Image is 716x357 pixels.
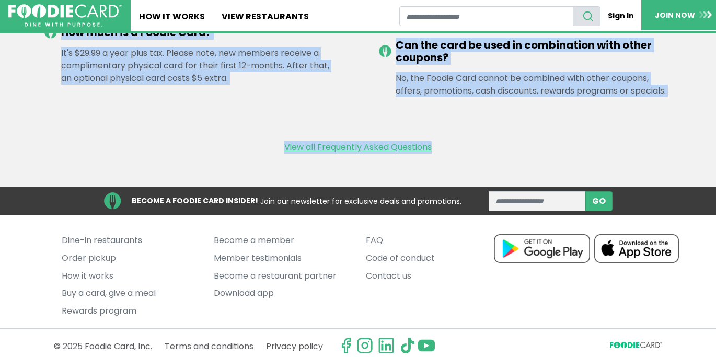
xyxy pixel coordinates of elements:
a: Member testimonials [214,249,350,267]
span: Join our newsletter for exclusive deals and promotions. [260,195,461,206]
button: search [573,6,600,26]
a: Code of conduct [366,249,502,267]
a: Dine-in restaurants [62,232,198,250]
svg: FoodieCard [610,342,662,352]
img: tiktok.svg [399,337,416,354]
a: Become a restaurant partner [214,267,350,285]
img: youtube.svg [418,337,435,354]
input: restaurant search [399,6,573,26]
input: enter email address [489,191,586,211]
a: Rewards program [62,302,198,320]
a: Become a member [214,232,350,250]
a: View all Frequently Asked Questions [284,141,432,154]
div: No, the Foodie Card cannot be combined with other coupons, offers, promotions, cash discounts, re... [379,72,672,97]
p: © 2025 Foodie Card, Inc. [54,337,152,355]
a: Contact us [366,267,502,285]
a: Sign In [600,6,641,26]
svg: check us out on facebook [338,337,354,354]
a: Download app [214,284,350,302]
img: FoodieCard; Eat, Drink, Save, Donate [8,4,122,27]
strong: BECOME A FOODIE CARD INSIDER! [132,195,258,206]
a: Buy a card, give a meal [62,284,198,302]
a: Order pickup [62,249,198,267]
h5: How much is a Foodie Card? [61,26,337,39]
a: How it works [62,267,198,285]
a: Terms and conditions [165,337,253,355]
a: FAQ [366,232,502,250]
h5: Can the card be used in combination with other coupons? [396,39,672,64]
a: Privacy policy [266,337,323,355]
img: linkedin.svg [378,337,395,354]
button: subscribe [585,191,613,211]
div: It's $29.99 a year plus tax. Please note, new members receive a complimentary physical card for t... [44,47,337,85]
